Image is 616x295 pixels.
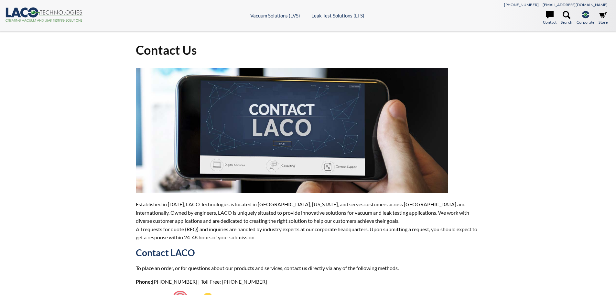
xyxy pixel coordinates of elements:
[311,13,364,18] a: Leak Test Solutions (LTS)
[504,2,539,7] a: [PHONE_NUMBER]
[136,68,448,193] img: ContactUs.jpg
[543,11,557,25] a: Contact
[136,42,481,58] h1: Contact Us
[136,247,195,258] strong: Contact LACO
[561,11,572,25] a: Search
[250,13,300,18] a: Vacuum Solutions (LVS)
[136,264,481,272] p: To place an order, or for questions about our products and services, contact us directly via any ...
[543,2,608,7] a: [EMAIL_ADDRESS][DOMAIN_NAME]
[136,278,152,285] strong: Phone:
[136,200,481,242] p: Established in [DATE], LACO Technologies is located in [GEOGRAPHIC_DATA], [US_STATE], and serves ...
[577,19,594,25] span: Corporate
[599,11,608,25] a: Store
[136,278,481,286] p: [PHONE_NUMBER] | Toll Free: [PHONE_NUMBER]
